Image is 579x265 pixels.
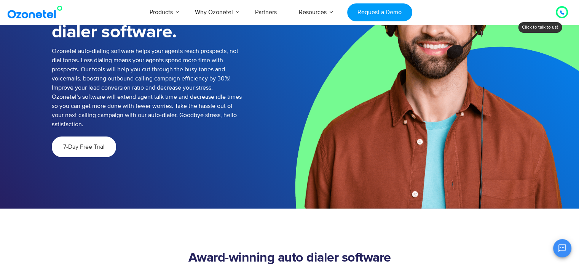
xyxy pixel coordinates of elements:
a: 7-Day Free Trial [52,137,116,157]
a: Request a Demo [347,3,412,21]
span: 7-Day Free Trial [63,144,105,150]
p: Ozonetel auto-dialing software helps your agents reach prospects, not dial tones. Less dialing me... [52,47,242,129]
button: Open chat [553,239,571,257]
